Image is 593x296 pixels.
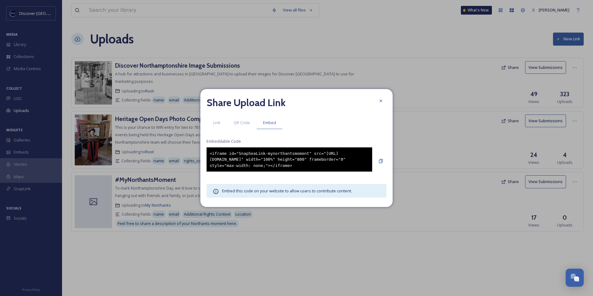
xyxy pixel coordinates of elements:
[566,269,584,287] button: Open Chat
[263,120,276,126] span: Embed
[207,138,241,144] span: Embeddable Code
[213,120,221,126] span: Link
[207,147,372,172] div: <iframe id="SnapSeaLink-mynorthantsmoment" src="[URL][DOMAIN_NAME]" width="100%" height="800" fra...
[234,120,250,126] span: QR Code
[207,95,286,110] h2: Share Upload Link
[222,188,352,194] span: Embed this code on your website to allow users to contribute content.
